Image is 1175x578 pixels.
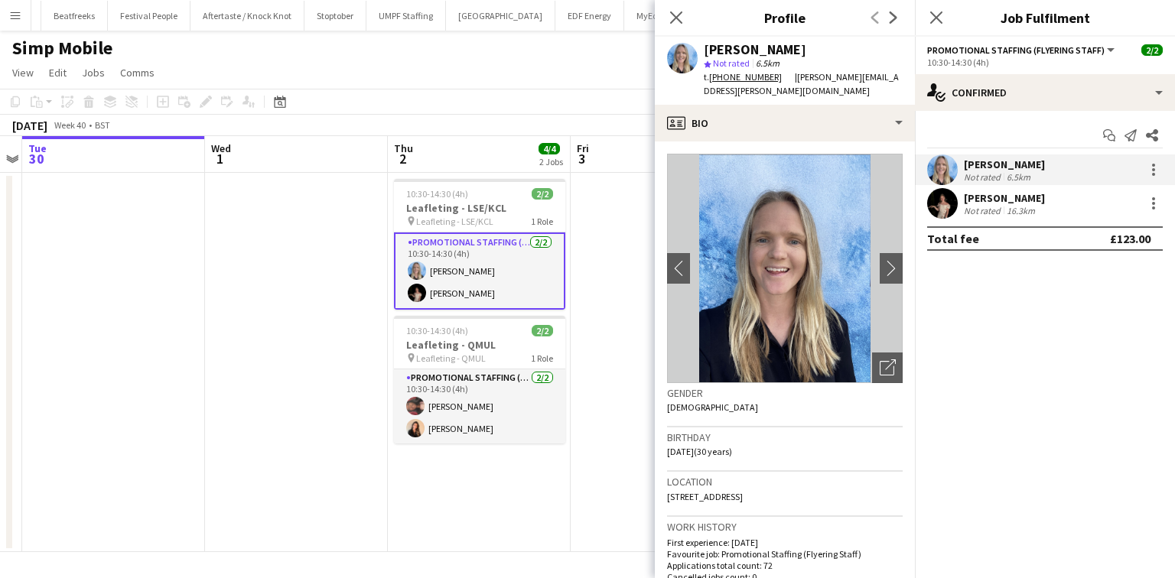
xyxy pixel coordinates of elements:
[667,548,903,560] p: Favourite job: Promotional Staffing (Flyering Staff)
[964,205,1004,216] div: Not rated
[392,150,413,167] span: 2
[394,232,565,310] app-card-role: Promotional Staffing (Flyering Staff)2/210:30-14:30 (4h)[PERSON_NAME][PERSON_NAME]
[532,188,553,200] span: 2/2
[667,386,903,400] h3: Gender
[394,316,565,443] app-job-card: 10:30-14:30 (4h)2/2Leafleting - QMUL Leafleting - QMUL1 RolePromotional Staffing (Flyering Staff)...
[667,560,903,571] p: Applications total count: 72
[539,156,563,167] div: 2 Jobs
[555,1,624,31] button: EDF Energy
[704,71,899,96] span: | [PERSON_NAME][EMAIL_ADDRESS][PERSON_NAME][DOMAIN_NAME]
[709,71,795,83] a: [PHONE_NUMBER]
[1004,205,1038,216] div: 16.3km
[394,338,565,352] h3: Leafleting - QMUL
[667,446,732,457] span: [DATE] (30 years)
[108,1,190,31] button: Festival People
[704,70,795,84] div: t.
[394,141,413,155] span: Thu
[915,8,1175,28] h3: Job Fulfilment
[416,352,486,364] span: Leafleting - QMUL
[394,201,565,215] h3: Leafleting - LSE/KCL
[915,74,1175,111] div: Confirmed
[927,44,1117,56] button: Promotional Staffing (Flyering Staff)
[624,1,695,31] button: MyEdSpace
[667,475,903,489] h3: Location
[927,44,1105,56] span: Promotional Staffing (Flyering Staff)
[26,150,47,167] span: 30
[209,150,231,167] span: 1
[12,118,47,133] div: [DATE]
[190,1,304,31] button: Aftertaste / Knock Knot
[927,231,979,246] div: Total fee
[446,1,555,31] button: [GEOGRAPHIC_DATA]
[713,57,750,69] span: Not rated
[394,369,565,443] app-card-role: Promotional Staffing (Flyering Staff)2/210:30-14:30 (4h)[PERSON_NAME][PERSON_NAME]
[41,1,108,31] button: Beatfreeks
[667,430,903,444] h3: Birthday
[82,66,105,80] span: Jobs
[667,154,903,383] img: Crew avatar or photo
[964,191,1045,205] div: [PERSON_NAME]
[120,66,155,80] span: Comms
[114,63,161,83] a: Comms
[416,216,493,227] span: Leafleting - LSE/KCL
[1141,44,1163,56] span: 2/2
[43,63,73,83] a: Edit
[964,157,1045,171] div: [PERSON_NAME]
[927,57,1163,68] div: 10:30-14:30 (4h)
[211,141,231,155] span: Wed
[12,66,34,80] span: View
[539,143,560,154] span: 4/4
[531,216,553,227] span: 1 Role
[394,179,565,310] app-job-card: 10:30-14:30 (4h)2/2Leafleting - LSE/KCL Leafleting - LSE/KCL1 RolePromotional Staffing (Flyering ...
[1110,231,1151,246] div: £123.00
[366,1,446,31] button: UMPF Staffing
[12,37,112,60] h1: Simp Mobile
[28,141,47,155] span: Tue
[655,8,915,28] h3: Profile
[667,491,743,502] span: [STREET_ADDRESS]
[50,119,89,131] span: Week 40
[667,537,903,548] p: First experience: [DATE]
[1004,171,1033,183] div: 6.5km
[667,520,903,534] h3: Work history
[406,325,468,336] span: 10:30-14:30 (4h)
[577,141,589,155] span: Fri
[406,188,468,200] span: 10:30-14:30 (4h)
[531,352,553,364] span: 1 Role
[6,63,40,83] a: View
[532,325,553,336] span: 2/2
[753,57,783,69] span: 6.5km
[872,352,903,383] div: Open photos pop-in
[49,66,67,80] span: Edit
[704,43,806,57] div: [PERSON_NAME]
[667,401,758,413] span: [DEMOGRAPHIC_DATA]
[304,1,366,31] button: Stoptober
[964,171,1004,183] div: Not rated
[655,105,915,141] div: Bio
[76,63,111,83] a: Jobs
[95,119,110,131] div: BST
[574,150,589,167] span: 3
